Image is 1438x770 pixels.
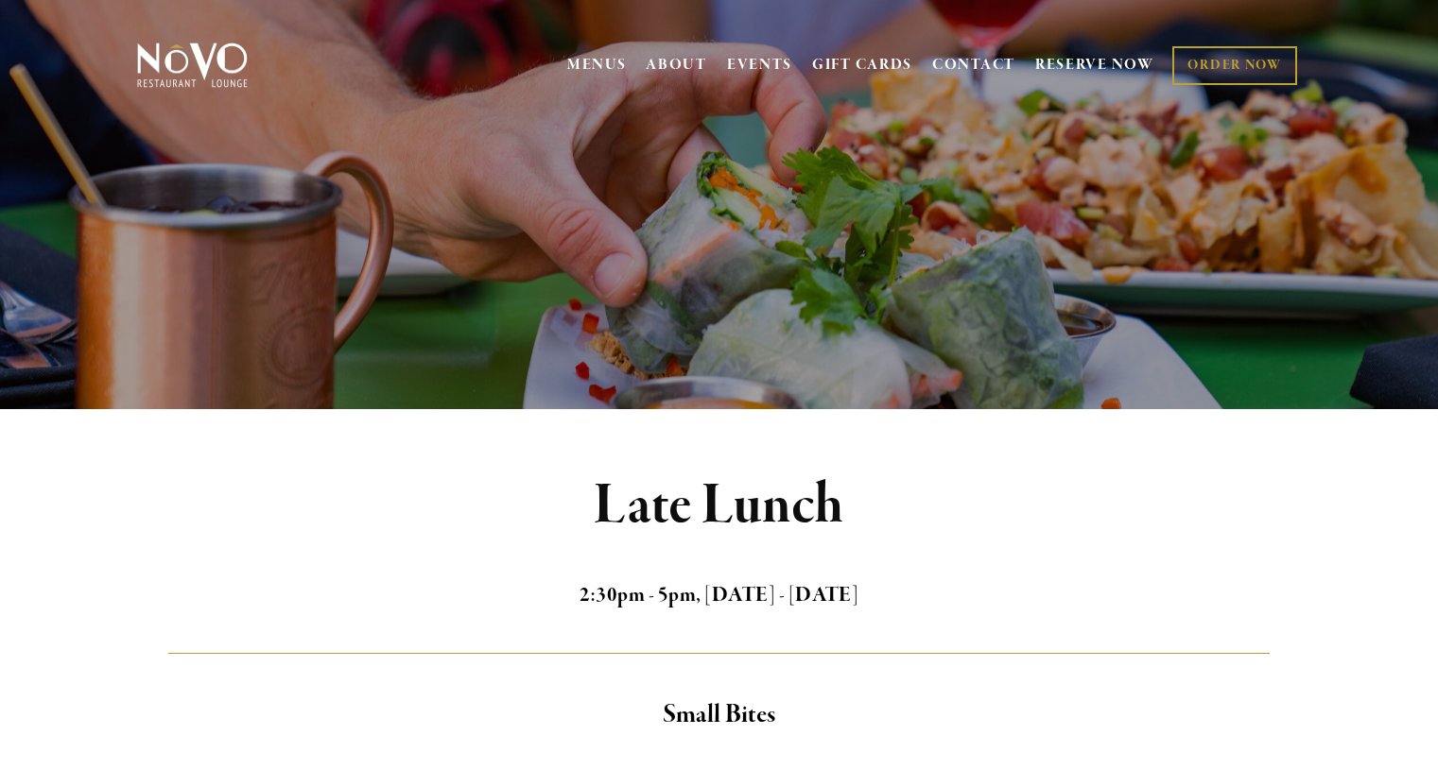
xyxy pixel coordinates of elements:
a: GIFT CARDS [812,47,912,83]
a: ORDER NOW [1172,46,1296,85]
a: EVENTS [727,56,792,75]
a: RESERVE NOW [1035,47,1154,83]
strong: Small Bites [663,698,775,731]
img: Novo Restaurant &amp; Lounge [133,42,251,89]
a: CONTACT [932,47,1015,83]
strong: 2:30pm - 5pm, [DATE] - [DATE] [580,582,859,608]
a: ABOUT [646,56,707,75]
strong: Late Lunch [594,470,844,541]
a: MENUS [567,56,627,75]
